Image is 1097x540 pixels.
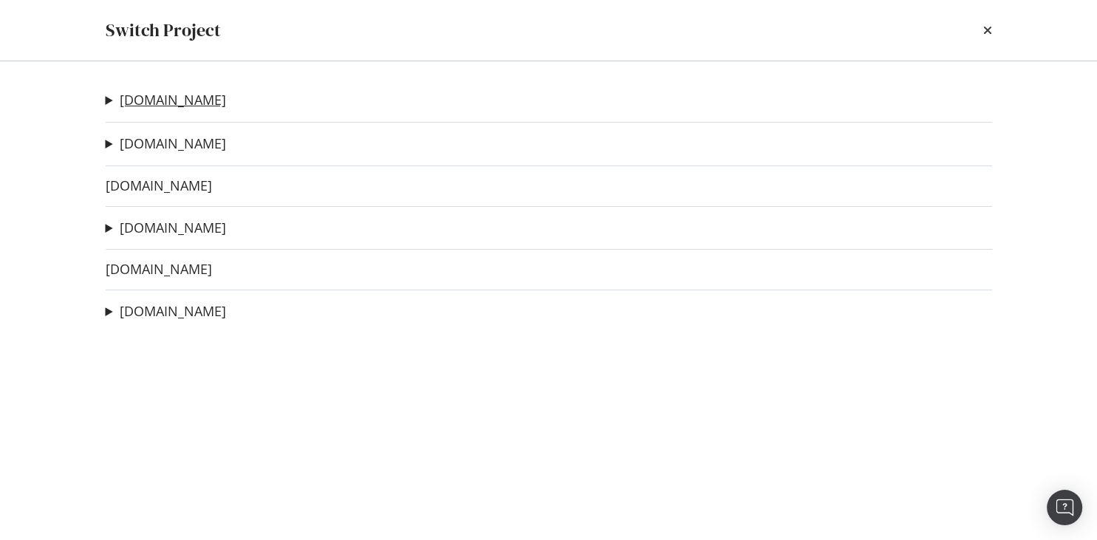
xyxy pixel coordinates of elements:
[106,219,226,238] summary: [DOMAIN_NAME]
[106,18,221,43] div: Switch Project
[106,91,226,110] summary: [DOMAIN_NAME]
[983,18,992,43] div: times
[120,92,226,108] a: [DOMAIN_NAME]
[120,136,226,151] a: [DOMAIN_NAME]
[120,220,226,236] a: [DOMAIN_NAME]
[120,304,226,319] a: [DOMAIN_NAME]
[1047,490,1082,525] div: Open Intercom Messenger
[106,178,212,194] a: [DOMAIN_NAME]
[106,302,226,321] summary: [DOMAIN_NAME]
[106,134,226,154] summary: [DOMAIN_NAME]
[106,262,212,277] a: [DOMAIN_NAME]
